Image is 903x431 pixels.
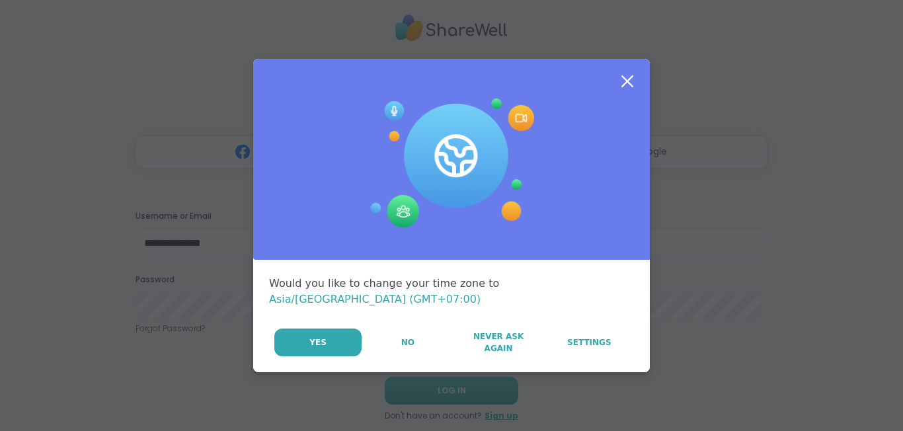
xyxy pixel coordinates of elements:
span: Asia/[GEOGRAPHIC_DATA] (GMT+07:00) [269,293,481,305]
button: Never Ask Again [453,329,543,356]
span: Never Ask Again [460,331,536,354]
span: Settings [567,336,611,348]
button: Yes [274,329,362,356]
span: Yes [309,336,327,348]
button: No [363,329,452,356]
img: Session Experience [369,98,534,228]
a: Settings [545,329,634,356]
span: No [401,336,414,348]
div: Would you like to change your time zone to [269,276,634,307]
